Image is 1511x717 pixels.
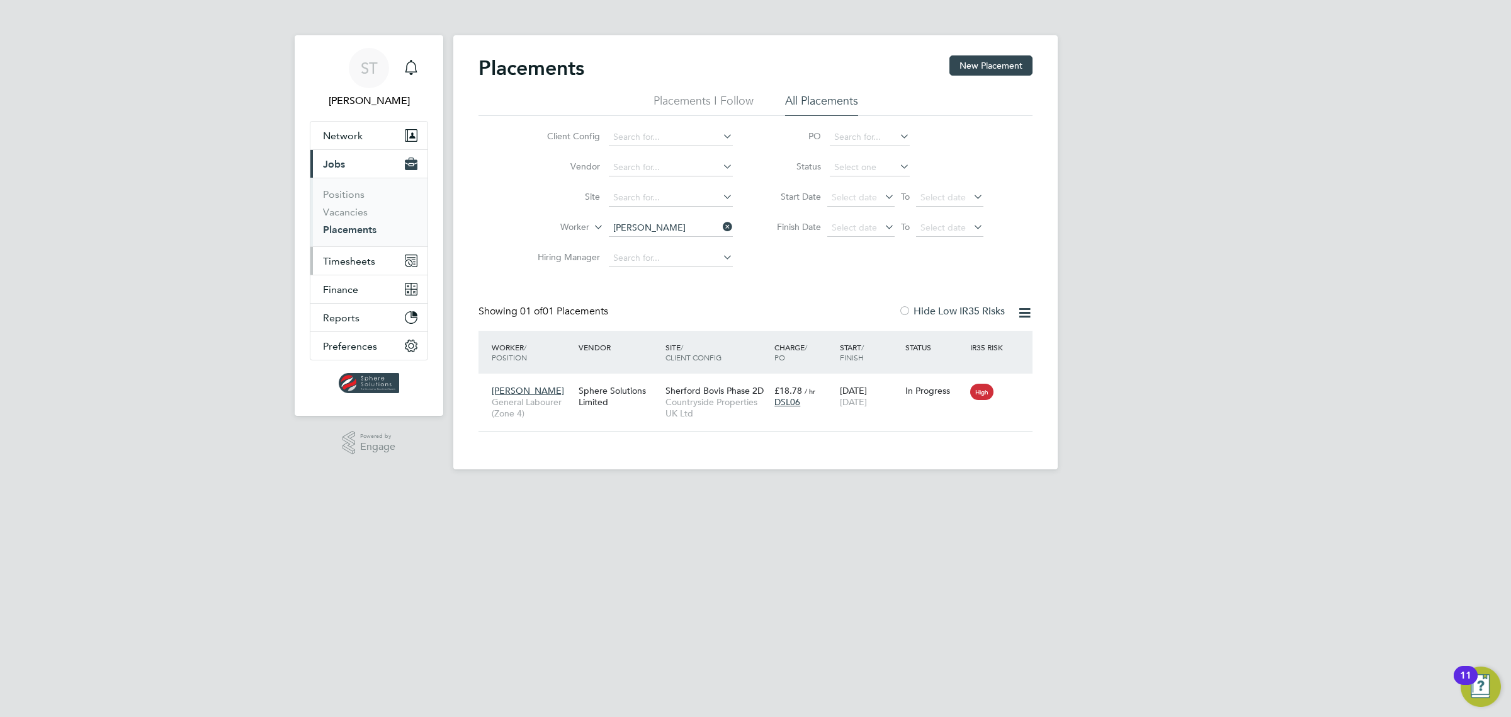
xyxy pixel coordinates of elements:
div: Start [837,336,902,369]
div: Vendor [575,336,662,358]
span: Jobs [323,158,345,170]
span: / hr [805,386,815,396]
span: DSL06 [774,396,800,408]
span: / Position [492,342,527,362]
span: 01 of [520,305,543,318]
span: Network [323,130,363,142]
label: Start Date [764,191,821,202]
button: Jobs [310,150,427,178]
span: 01 Placements [520,305,608,318]
div: IR35 Risk [967,336,1010,358]
button: Preferences [310,332,427,360]
span: Sherford Bovis Phase 2D [665,385,764,396]
span: Timesheets [323,255,375,267]
span: [DATE] [840,396,867,408]
button: Timesheets [310,247,427,275]
label: Finish Date [764,221,821,232]
div: [DATE] [837,379,902,414]
input: Search for... [609,159,733,176]
input: Search for... [609,189,733,207]
li: Placements I Follow [654,93,754,116]
label: Client Config [528,130,600,142]
span: ST [361,60,378,76]
li: All Placements [785,93,858,116]
a: Powered byEngage [342,431,396,455]
span: High [970,384,993,400]
nav: Main navigation [295,35,443,416]
span: / Client Config [665,342,722,362]
a: [PERSON_NAME]General Labourer (Zone 4)Sphere Solutions LimitedSherford Bovis Phase 2DCountryside ... [489,378,1033,389]
span: £18.78 [774,385,802,396]
span: To [897,219,914,235]
span: Select date [920,192,966,203]
span: To [897,188,914,205]
input: Search for... [609,219,733,237]
span: Reports [323,312,359,324]
span: / Finish [840,342,864,362]
div: Sphere Solutions Limited [575,379,662,414]
span: Finance [323,284,358,295]
label: Worker [517,221,589,234]
span: Engage [360,442,395,452]
div: Showing [478,305,611,318]
a: Placements [323,224,376,236]
span: [PERSON_NAME] [492,385,564,396]
label: Vendor [528,161,600,172]
label: PO [764,130,821,142]
input: Search for... [609,250,733,267]
span: Select date [832,192,877,203]
div: In Progress [905,385,965,396]
span: Selin Thomas [310,93,428,108]
div: Jobs [310,178,427,246]
input: Search for... [609,129,733,146]
label: Hiring Manager [528,251,600,263]
a: Vacancies [323,206,368,218]
div: Site [662,336,771,369]
span: Powered by [360,431,395,442]
span: Countryside Properties UK Ltd [665,396,768,419]
button: Finance [310,275,427,303]
button: Open Resource Center, 11 new notifications [1461,667,1501,707]
input: Search for... [830,129,910,146]
div: Charge [771,336,837,369]
img: spheresolutions-logo-retina.png [339,373,400,393]
span: Select date [920,222,966,233]
span: General Labourer (Zone 4) [492,396,572,419]
label: Hide Low IR35 Risks [898,305,1005,318]
h2: Placements [478,55,584,81]
button: Reports [310,304,427,331]
a: Positions [323,188,365,200]
a: ST[PERSON_NAME] [310,48,428,108]
span: Preferences [323,340,377,352]
span: Select date [832,222,877,233]
span: / PO [774,342,807,362]
div: Status [902,336,968,358]
a: Go to home page [310,373,428,393]
input: Select one [830,159,910,176]
div: Worker [489,336,575,369]
label: Status [764,161,821,172]
button: Network [310,122,427,149]
button: New Placement [949,55,1033,76]
div: 11 [1460,675,1471,692]
label: Site [528,191,600,202]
